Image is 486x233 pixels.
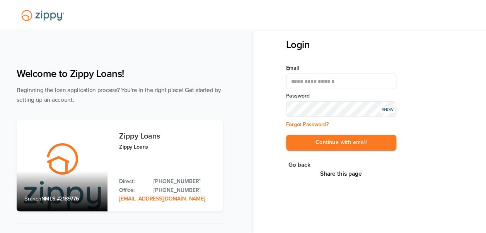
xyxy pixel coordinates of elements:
[17,68,223,80] h1: Welcome to Zippy Loans!
[119,132,215,140] h3: Zippy Loans
[153,186,215,195] a: Office Phone: 512-975-2947
[380,106,395,113] div: SHOW
[119,186,146,195] p: Office:
[286,74,396,89] input: Email Address
[286,121,329,128] a: Forgot Password?
[17,7,69,24] img: Lender Logo
[153,177,215,186] a: Direct Phone: 512-975-2947
[286,160,313,170] button: Go back
[286,92,396,100] label: Password
[119,177,146,186] p: Direct:
[17,87,221,103] span: Beginning the loan application process? You're in the right place! Get started by setting up an a...
[119,195,205,202] a: Email Address: zippyguide@zippymh.com
[41,195,79,202] span: NMLS #2189776
[286,64,396,72] label: Email
[24,195,41,202] span: Branch
[286,101,396,117] input: Input Password
[286,39,396,51] h3: Login
[119,142,215,151] p: Zippy Loans
[318,170,364,178] button: Share This Page
[286,135,396,151] button: Continue with email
